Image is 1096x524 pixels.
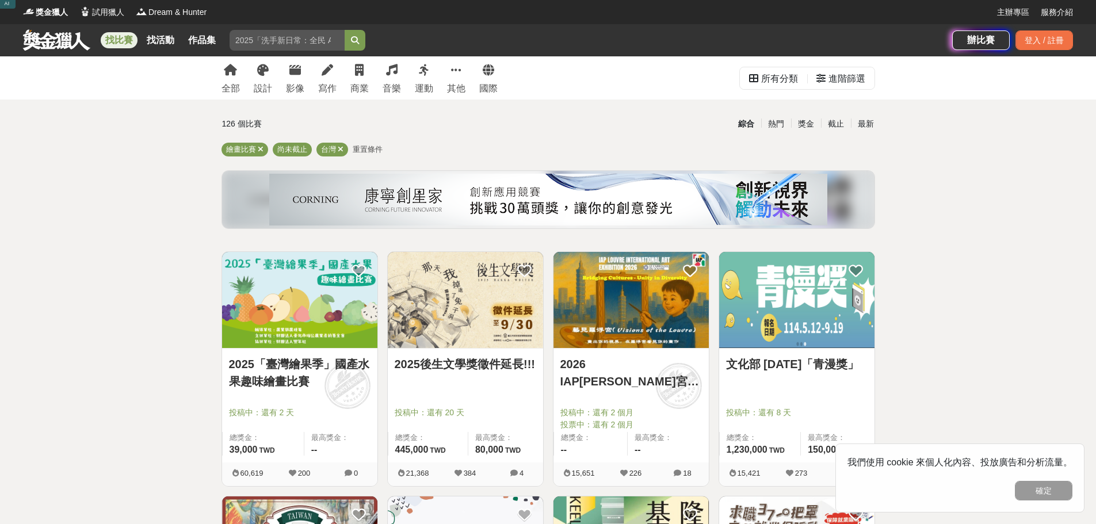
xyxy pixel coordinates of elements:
[430,446,445,454] span: TWD
[240,469,264,477] span: 60,619
[184,32,220,48] a: 作品集
[727,445,767,454] span: 1,230,000
[230,432,297,443] span: 總獎金：
[230,30,345,51] input: 2025「洗手新日常：全民 ALL IN」洗手歌全台徵選
[79,6,124,18] a: Logo試用獵人
[318,82,337,95] div: 寫作
[731,114,761,134] div: 綜合
[952,30,1010,50] a: 辦比賽
[553,252,709,349] a: Cover Image
[791,114,821,134] div: 獎金
[683,469,691,477] span: 18
[808,445,841,454] span: 150,000
[395,432,461,443] span: 總獎金：
[269,174,827,225] img: 450e0687-a965-40c0-abf0-84084e733638.png
[142,32,179,48] a: 找活動
[259,446,274,454] span: TWD
[277,145,307,154] span: 尚未截止
[222,56,240,100] a: 全部
[406,469,429,477] span: 21,368
[479,56,498,100] a: 國際
[321,145,336,154] span: 台灣
[447,82,465,95] div: 其他
[286,56,304,100] a: 影像
[726,355,868,373] a: 文化部 [DATE]「青漫獎」
[254,82,272,95] div: 設計
[738,469,761,477] span: 15,421
[354,469,358,477] span: 0
[479,82,498,95] div: 國際
[719,252,874,348] img: Cover Image
[761,114,791,134] div: 熱門
[560,407,702,419] span: 投稿中：還有 2 個月
[475,445,503,454] span: 80,000
[553,252,709,348] img: Cover Image
[222,82,240,95] div: 全部
[475,432,536,443] span: 最高獎金：
[415,82,433,95] div: 運動
[395,355,536,373] a: 2025後生文學獎徵件延長!!!
[560,355,702,390] a: 2026 IAP[PERSON_NAME]宮國際藝術展徵件
[808,432,867,443] span: 最高獎金：
[1041,6,1073,18] a: 服務介紹
[79,6,91,17] img: Logo
[229,355,371,390] a: 2025「臺灣繪果季」國產水果趣味繪畫比賽
[395,445,429,454] span: 445,000
[447,56,465,100] a: 其他
[298,469,311,477] span: 200
[520,469,524,477] span: 4
[415,56,433,100] a: 運動
[847,457,1072,467] span: 我們使用 cookie 來個人化內容、投放廣告和分析流量。
[561,432,621,443] span: 總獎金：
[726,407,868,419] span: 投稿中：還有 8 天
[828,67,865,90] div: 進階篩選
[560,419,702,431] span: 投票中：還有 2 個月
[23,6,68,18] a: Logo獎金獵人
[719,252,874,349] a: Cover Image
[350,82,369,95] div: 商業
[311,445,318,454] span: --
[561,445,567,454] span: --
[464,469,476,477] span: 384
[222,252,377,348] img: Cover Image
[23,6,35,17] img: Logo
[383,56,401,100] a: 音樂
[727,432,794,443] span: 總獎金：
[395,407,536,419] span: 投稿中：還有 20 天
[222,252,377,349] a: Cover Image
[92,6,124,18] span: 試用獵人
[222,114,439,134] div: 126 個比賽
[311,432,371,443] span: 最高獎金：
[229,407,371,419] span: 投稿中：還有 2 天
[851,114,881,134] div: 最新
[635,432,702,443] span: 最高獎金：
[769,446,785,454] span: TWD
[101,32,138,48] a: 找比賽
[1015,30,1073,50] div: 登入 / 註冊
[388,252,543,349] a: Cover Image
[254,56,272,100] a: 設計
[383,82,401,95] div: 音樂
[136,6,207,18] a: LogoDream & Hunter
[226,145,256,154] span: 繪畫比賽
[318,56,337,100] a: 寫作
[505,446,521,454] span: TWD
[795,469,808,477] span: 273
[286,82,304,95] div: 影像
[1015,481,1072,500] button: 確定
[821,114,851,134] div: 截止
[36,6,68,18] span: 獎金獵人
[761,67,798,90] div: 所有分類
[353,145,383,154] span: 重置條件
[350,56,369,100] a: 商業
[148,6,207,18] span: Dream & Hunter
[230,445,258,454] span: 39,000
[572,469,595,477] span: 15,651
[629,469,642,477] span: 226
[136,6,147,17] img: Logo
[388,252,543,348] img: Cover Image
[635,445,641,454] span: --
[997,6,1029,18] a: 主辦專區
